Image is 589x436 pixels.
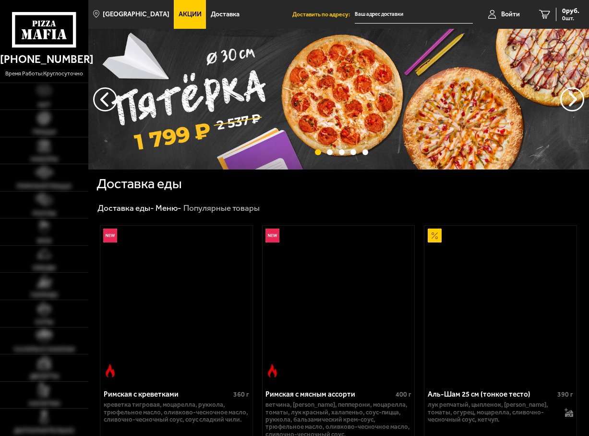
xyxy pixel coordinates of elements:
div: Популярные товары [183,203,260,213]
span: Супы [35,319,53,326]
span: 390 г [557,390,573,399]
img: Новинка [103,229,117,242]
span: 0 шт. [562,15,579,21]
span: Войти [501,11,520,18]
img: Острое блюдо [265,364,279,378]
span: Обеды [33,265,56,271]
a: НовинкаОстрое блюдоРимская с креветками [100,226,252,381]
span: WOK [37,238,52,244]
p: лук репчатый, цыпленок, [PERSON_NAME], томаты, огурец, моцарелла, сливочно-чесночный соус, кетчуп. [428,401,558,423]
img: Острое блюдо [103,364,117,378]
span: Акции [179,11,202,18]
span: Доставка [211,11,240,18]
button: точки переключения [362,149,368,155]
a: Доставка еды- [97,203,154,213]
div: Римская с креветками [104,390,231,399]
span: 360 г [233,390,249,399]
p: креветка тигровая, моцарелла, руккола, трюфельное масло, оливково-чесночное масло, сливочно-чесно... [104,401,249,423]
a: Меню- [156,203,181,213]
h1: Доставка еды [96,177,182,191]
span: Салаты и закуски [14,346,75,353]
a: НовинкаОстрое блюдоРимская с мясным ассорти [263,226,415,381]
input: Ваш адрес доставки [355,6,472,24]
button: точки переключения [327,149,333,155]
span: Горячее [31,292,58,299]
span: Напитки [29,400,60,407]
button: точки переключения [339,149,345,155]
span: Дополнительно [14,427,74,434]
div: Римская с мясным ассорти [265,390,393,399]
span: [GEOGRAPHIC_DATA] [103,11,169,18]
button: предыдущий [560,87,584,111]
span: Пицца [33,129,56,135]
img: Новинка [265,229,279,242]
button: точки переключения [350,149,356,155]
button: следующий [93,87,117,111]
span: Роллы [33,210,56,217]
div: Аль-Шам 25 см (тонкое тесто) [428,390,555,399]
img: Акционный [428,229,442,242]
span: Наборы [31,156,58,163]
button: точки переключения [315,149,321,155]
span: Доставить по адресу: [292,12,355,17]
a: АкционныйАль-Шам 25 см (тонкое тесто) [424,226,577,381]
span: Римская пицца [17,183,72,190]
span: 400 г [396,390,411,399]
span: Хит [38,102,50,109]
span: 0 руб. [562,8,579,14]
span: Десерты [30,373,59,380]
